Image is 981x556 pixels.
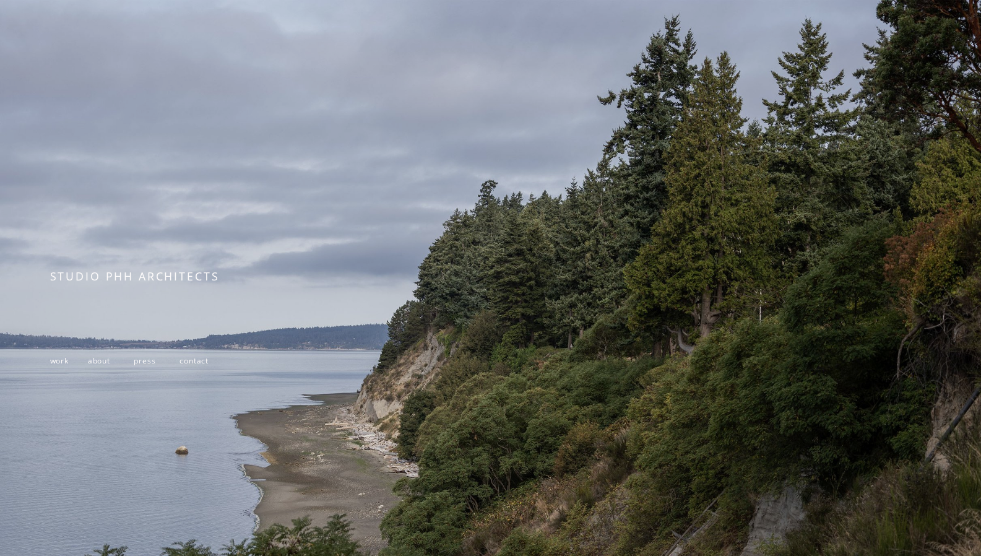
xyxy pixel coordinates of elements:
a: press [134,355,155,366]
a: work [50,355,69,366]
a: contact [179,355,209,366]
span: STUDIO PHH ARCHITECTS [50,269,220,284]
a: about [88,355,110,366]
